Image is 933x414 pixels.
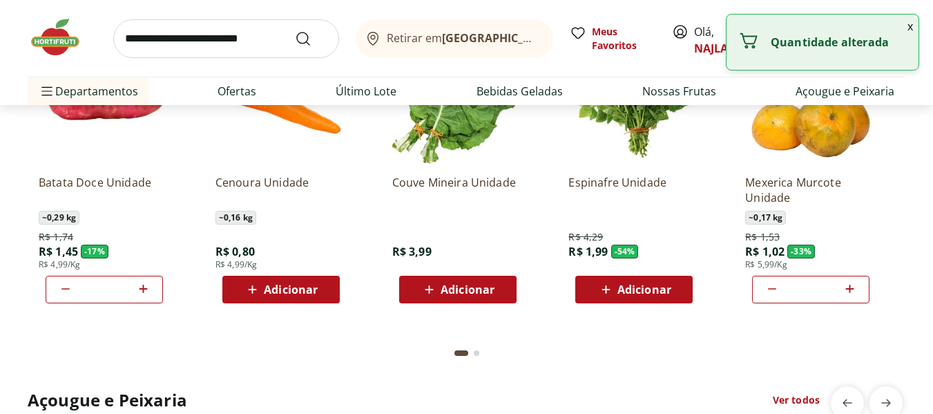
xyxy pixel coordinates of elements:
[215,259,258,270] span: R$ 4,99/Kg
[570,25,655,53] a: Meus Favoritos
[81,245,108,258] span: - 17 %
[796,83,894,100] a: Açougue e Peixaria
[215,175,347,205] a: Cenoura Unidade
[28,389,187,411] h2: Açougue e Peixaria
[477,83,563,100] a: Bebidas Geladas
[694,23,756,57] span: Olá,
[215,211,256,225] span: ~ 0,16 kg
[745,211,786,225] span: ~ 0,17 kg
[568,175,700,205] a: Espinafre Unidade
[745,259,787,270] span: R$ 5,99/Kg
[745,175,876,205] a: Mexerica Murcote Unidade
[773,393,820,407] a: Ver todos
[568,230,603,244] span: R$ 4,29
[617,284,671,295] span: Adicionar
[39,244,78,259] span: R$ 1,45
[745,244,785,259] span: R$ 1,02
[592,25,655,53] span: Meus Favoritos
[39,175,170,205] a: Batata Doce Unidade
[39,230,73,244] span: R$ 1,74
[392,175,523,205] a: Couve Mineira Unidade
[568,244,608,259] span: R$ 1,99
[295,30,328,47] button: Submit Search
[39,75,138,108] span: Departamentos
[113,19,339,58] input: search
[442,30,675,46] b: [GEOGRAPHIC_DATA]/[GEOGRAPHIC_DATA]
[694,41,728,56] a: NAJLA
[28,17,97,58] img: Hortifruti
[642,83,716,100] a: Nossas Frutas
[771,35,907,49] p: Quantidade alterada
[39,259,81,270] span: R$ 4,99/Kg
[215,244,255,259] span: R$ 0,80
[902,15,918,38] button: Fechar notificação
[611,245,639,258] span: - 54 %
[356,19,553,58] button: Retirar em[GEOGRAPHIC_DATA]/[GEOGRAPHIC_DATA]
[745,230,780,244] span: R$ 1,53
[392,244,432,259] span: R$ 3,99
[222,276,340,303] button: Adicionar
[471,337,482,370] button: Go to page 2 from fs-carousel
[441,284,494,295] span: Adicionar
[452,337,471,370] button: Current page from fs-carousel
[787,245,815,258] span: - 33 %
[218,83,256,100] a: Ofertas
[264,284,318,295] span: Adicionar
[336,83,396,100] a: Último Lote
[39,75,55,108] button: Menu
[387,32,539,44] span: Retirar em
[399,276,517,303] button: Adicionar
[575,276,693,303] button: Adicionar
[39,211,79,225] span: ~ 0,29 kg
